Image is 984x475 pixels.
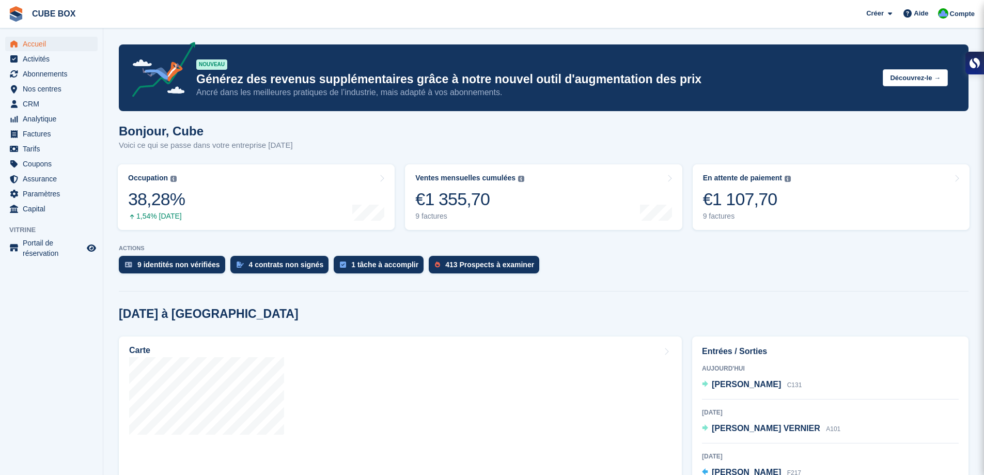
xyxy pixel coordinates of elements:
[196,59,227,70] div: NOUVEAU
[415,212,524,221] div: 9 factures
[702,408,959,417] div: [DATE]
[429,256,544,279] a: 413 Prospects à examiner
[787,381,802,389] span: C131
[119,124,293,138] h1: Bonjour, Cube
[445,261,534,269] div: 413 Prospects à examiner
[5,67,98,81] a: menu
[415,189,524,210] div: €1 355,70
[23,157,85,171] span: Coupons
[518,176,524,182] img: icon-info-grey-7440780725fd019a000dd9b08b2336e03edf1995a4989e88bcd33f0948082b44.svg
[23,67,85,81] span: Abonnements
[415,174,516,182] div: Ventes mensuelles cumulées
[23,52,85,66] span: Activités
[351,261,418,269] div: 1 tâche à accomplir
[23,238,85,258] span: Portail de réservation
[128,174,168,182] div: Occupation
[249,261,324,269] div: 4 contrats non signés
[230,256,334,279] a: 4 contrats non signés
[23,142,85,156] span: Tarifs
[123,42,196,101] img: price-adjustments-announcement-icon-8257ccfd72463d97f412b2fc003d46551f7dbcb40ab6d574587a9cd5c0d94...
[128,189,185,210] div: 38,28%
[883,69,948,86] button: Découvrez-le →
[5,82,98,96] a: menu
[5,127,98,141] a: menu
[119,256,230,279] a: 9 identités non vérifiées
[702,345,959,358] h2: Entrées / Sorties
[237,262,244,268] img: contract_signature_icon-13c848040528278c33f63329250d36e43548de30e8caae1d1a13099fd9432cc5.svg
[119,140,293,151] p: Voici ce qui se passe dans votre entreprise [DATE]
[702,378,802,392] a: [PERSON_NAME] C131
[23,187,85,201] span: Paramètres
[23,127,85,141] span: Factures
[702,364,959,373] div: Aujourd'hui
[5,202,98,216] a: menu
[119,245,969,252] p: ACTIONS
[5,238,98,258] a: menu
[128,212,185,221] div: 1,54% [DATE]
[914,8,928,19] span: Aide
[712,380,781,389] span: [PERSON_NAME]
[785,176,791,182] img: icon-info-grey-7440780725fd019a000dd9b08b2336e03edf1995a4989e88bcd33f0948082b44.svg
[5,37,98,51] a: menu
[85,242,98,254] a: Boutique d'aperçu
[5,97,98,111] a: menu
[5,112,98,126] a: menu
[5,172,98,186] a: menu
[5,187,98,201] a: menu
[702,452,959,461] div: [DATE]
[28,5,80,22] a: CUBE BOX
[938,8,948,19] img: Cube Box
[170,176,177,182] img: icon-info-grey-7440780725fd019a000dd9b08b2336e03edf1995a4989e88bcd33f0948082b44.svg
[23,202,85,216] span: Capital
[703,212,791,221] div: 9 factures
[137,261,220,269] div: 9 identités non vérifiées
[8,6,24,22] img: stora-icon-8386f47178a22dfd0bd8f6a31ec36ba5ce8667c1dd55bd0f319d3a0aa187defe.svg
[23,37,85,51] span: Accueil
[866,8,884,19] span: Créer
[5,157,98,171] a: menu
[129,346,150,355] h2: Carte
[334,256,429,279] a: 1 tâche à accomplir
[118,164,395,230] a: Occupation 38,28% 1,54% [DATE]
[5,142,98,156] a: menu
[703,189,791,210] div: €1 107,70
[950,9,975,19] span: Compte
[125,262,132,268] img: verify_identity-adf6edd0f0f0b5bbfe63781bf79b02c33cf7c696d77639b501bdc392416b5a36.svg
[693,164,970,230] a: En attente de paiement €1 107,70 9 factures
[196,87,874,98] p: Ancré dans les meilleures pratiques de l’industrie, mais adapté à vos abonnements.
[702,422,840,436] a: [PERSON_NAME] VERNIER A101
[435,262,440,268] img: prospect-51fa495bee0391a8d652442698ab0144808aea92771e9ea1ae160a38d050c398.svg
[23,97,85,111] span: CRM
[340,262,346,268] img: task-75834270c22a3079a89374b754ae025e5fb1db73e45f91037f5363f120a921f8.svg
[5,52,98,66] a: menu
[703,174,782,182] div: En attente de paiement
[23,172,85,186] span: Assurance
[196,72,874,87] p: Générez des revenus supplémentaires grâce à notre nouvel outil d'augmentation des prix
[826,425,840,433] span: A101
[405,164,682,230] a: Ventes mensuelles cumulées €1 355,70 9 factures
[23,112,85,126] span: Analytique
[9,225,103,235] span: Vitrine
[119,307,299,321] h2: [DATE] à [GEOGRAPHIC_DATA]
[23,82,85,96] span: Nos centres
[712,424,820,433] span: [PERSON_NAME] VERNIER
